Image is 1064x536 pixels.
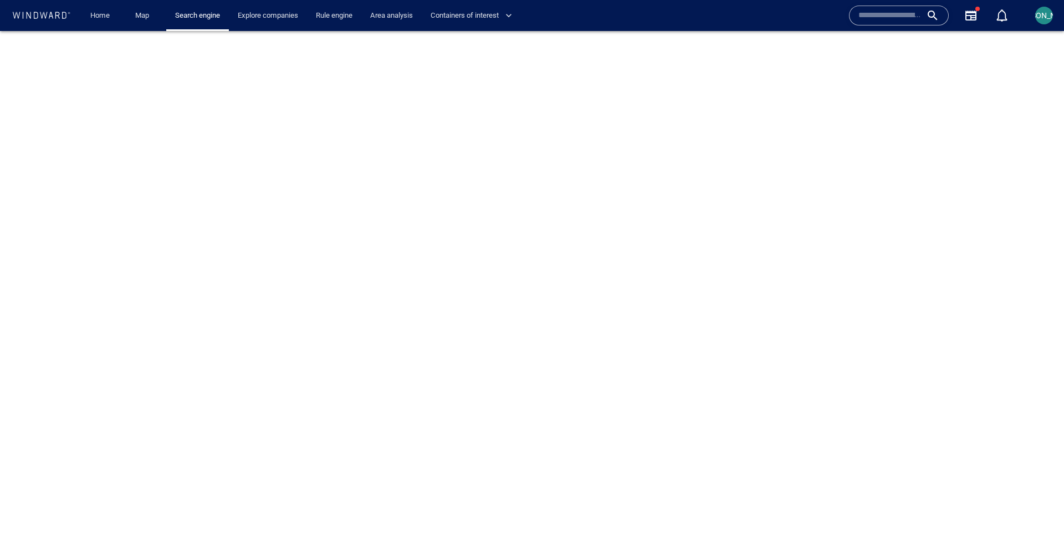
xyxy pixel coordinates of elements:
[311,6,357,25] a: Rule engine
[233,6,303,25] a: Explore companies
[995,9,1009,22] div: Notification center
[131,6,157,25] a: Map
[171,6,224,25] a: Search engine
[86,6,114,25] a: Home
[431,9,512,22] span: Containers of interest
[82,6,117,25] button: Home
[1033,4,1055,27] button: [PERSON_NAME]
[1017,486,1056,528] iframe: Chat
[426,6,521,25] button: Containers of interest
[366,6,417,25] a: Area analysis
[126,6,162,25] button: Map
